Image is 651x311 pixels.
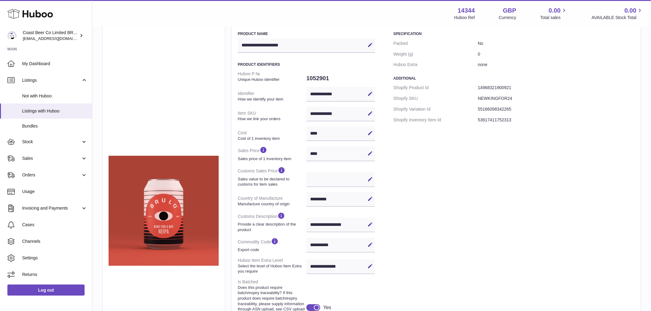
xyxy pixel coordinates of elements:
[393,49,478,60] dt: Weight (g)
[22,123,87,129] span: Bundles
[22,255,87,261] span: Settings
[238,88,306,104] dt: Identifier
[7,31,17,40] img: internalAdmin-14344@internal.huboo.com
[23,30,78,41] div: Coast Beer Co Limited BRULO
[306,72,375,85] dd: 1052901
[592,15,644,21] span: AVAILABLE Stock Total
[393,38,478,49] dt: Packed
[238,222,305,232] strong: Provide a clear description of the product
[592,6,644,21] a: 0.00 AVAILABLE Stock Total
[549,6,561,15] span: 0.00
[238,116,305,122] strong: How we link your orders
[393,76,635,81] h3: Additional
[238,31,375,36] h3: Product Name
[238,128,306,144] dt: Cost
[393,115,478,125] dt: Shopify Inventory Item Id
[238,235,306,255] dt: Commodity Code
[109,156,219,266] img: Brulo_KingForADay_pink.jpg
[323,304,331,311] div: Yes
[22,172,81,178] span: Orders
[238,201,305,207] strong: Manufacture country of origin
[238,62,375,67] h3: Product Identifiers
[238,156,305,162] strong: Sales price of 1 inventory item
[503,6,516,15] strong: GBP
[238,144,306,164] dt: Sales Price
[625,6,637,15] span: 0.00
[478,38,635,49] dd: No
[393,31,635,36] h3: Specification
[22,139,81,145] span: Stock
[22,93,87,99] span: Not with Huboo
[238,176,305,187] strong: Sales value to be declared to customs for item sales
[22,238,87,244] span: Channels
[393,104,478,115] dt: Shopify Variation Id
[22,155,81,161] span: Sales
[478,82,635,93] dd: 14968321900921
[22,222,87,228] span: Cases
[478,49,635,60] dd: 0
[238,263,305,274] strong: Select the level of Huboo Item Extra you require
[238,77,305,82] strong: Unique Huboo identifier
[238,108,306,124] dt: Item SKU
[238,69,306,85] dt: Huboo P №
[238,164,306,189] dt: Customs Sales Price
[540,15,568,21] span: Total sales
[22,272,87,278] span: Returns
[238,255,306,277] dt: Huboo Item Extra Level
[22,189,87,195] span: Usage
[478,93,635,104] dd: NEWKINGFOR24
[454,15,475,21] div: Huboo Ref
[540,6,568,21] a: 0.00 Total sales
[22,61,87,67] span: My Dashboard
[238,96,305,102] strong: How we identify your item
[22,205,81,211] span: Invoicing and Payments
[238,247,305,253] strong: Export code
[393,59,478,70] dt: Huboo Extra
[23,36,90,41] span: [EMAIL_ADDRESS][DOMAIN_NAME]
[7,285,85,296] a: Log out
[478,104,635,115] dd: 55166098342265
[22,108,87,114] span: Listings with Huboo
[238,209,306,235] dt: Customs Description
[478,115,635,125] dd: 53617411752313
[393,82,478,93] dt: Shopify Product Id
[238,136,305,141] strong: Cost of 1 inventory item
[458,6,475,15] strong: 14344
[22,77,81,83] span: Listings
[393,93,478,104] dt: Shopify SKU
[478,59,635,70] dd: none
[499,15,517,21] div: Currency
[238,193,306,209] dt: Country of Manufacture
